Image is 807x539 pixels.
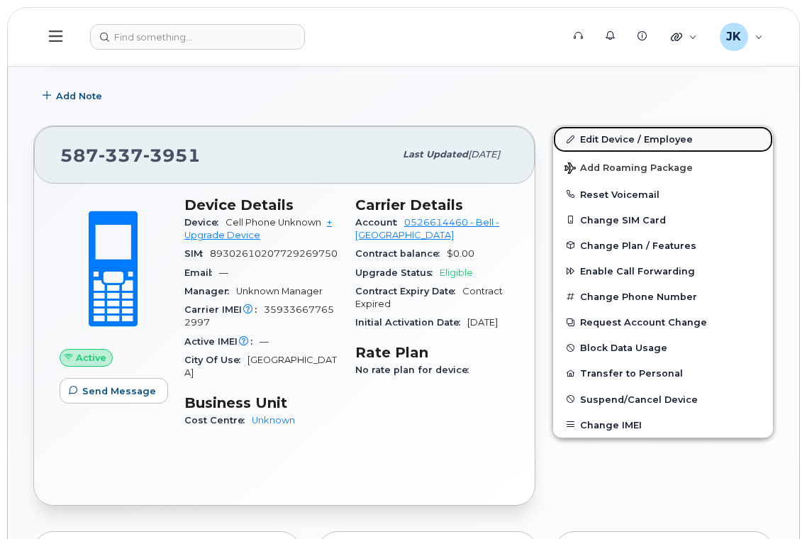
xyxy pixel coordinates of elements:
span: 3951 [143,145,201,166]
span: Manager [184,286,236,296]
span: Change Plan / Features [580,240,696,250]
button: Change IMEI [553,412,773,438]
span: Contract balance [355,248,447,259]
span: Email [184,267,219,278]
h3: Device Details [184,196,338,213]
span: Add Note [56,89,102,103]
span: Suspend/Cancel Device [580,394,698,404]
span: Active IMEI [184,336,260,347]
span: 587 [60,145,201,166]
span: $0.00 [447,248,474,259]
span: Account [355,217,404,228]
button: Change Plan / Features [553,233,773,258]
span: No rate plan for device [355,365,476,375]
div: Jayson Kralkay [710,23,773,51]
span: Unknown Manager [236,286,323,296]
span: Cost Centre [184,415,252,426]
span: Enable Call Forwarding [580,266,695,277]
button: Add Roaming Package [553,152,773,182]
button: Enable Call Forwarding [553,258,773,284]
span: Contract Expiry Date [355,286,462,296]
a: Edit Device / Employee [553,126,773,152]
span: Add Roaming Package [564,162,693,176]
span: Carrier IMEI [184,304,264,315]
button: Reset Voicemail [553,182,773,207]
button: Send Message [60,378,168,404]
button: Block Data Usage [553,335,773,360]
h3: Business Unit [184,394,338,411]
a: 0526614460 - Bell - [GEOGRAPHIC_DATA] [355,217,499,240]
span: Upgrade Status [355,267,440,278]
span: JK [726,28,741,45]
span: 337 [99,145,143,166]
span: 89302610207729269750 [210,248,338,259]
div: Quicklinks [661,23,707,51]
span: [DATE] [468,149,500,160]
button: Transfer to Personal [553,360,773,386]
a: Unknown [252,415,295,426]
span: Send Message [82,384,156,398]
span: — [219,267,228,278]
button: Add Note [33,83,114,109]
span: Last updated [403,149,468,160]
button: Suspend/Cancel Device [553,387,773,412]
span: — [260,336,269,347]
span: Device [184,217,226,228]
input: Find something... [90,24,305,50]
button: Request Account Change [553,309,773,335]
span: Active [76,351,106,365]
span: SIM [184,248,210,259]
span: Eligible [440,267,473,278]
button: Change SIM Card [553,207,773,233]
span: [DATE] [467,317,498,328]
span: Cell Phone Unknown [226,217,321,228]
span: [GEOGRAPHIC_DATA] [184,355,337,378]
button: Change Phone Number [553,284,773,309]
span: Initial Activation Date [355,317,467,328]
h3: Rate Plan [355,344,509,361]
span: City Of Use [184,355,247,365]
h3: Carrier Details [355,196,509,213]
